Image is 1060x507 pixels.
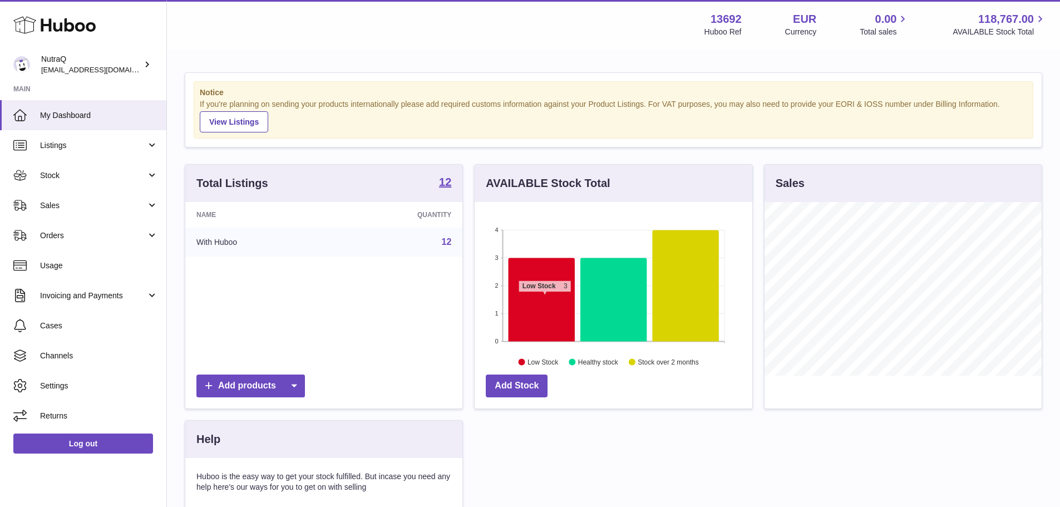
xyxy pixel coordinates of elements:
[40,170,146,181] span: Stock
[196,176,268,191] h3: Total Listings
[41,65,164,74] span: [EMAIL_ADDRESS][DOMAIN_NAME]
[40,230,146,241] span: Orders
[40,200,146,211] span: Sales
[185,202,332,228] th: Name
[953,27,1047,37] span: AVAILABLE Stock Total
[776,176,805,191] h3: Sales
[486,375,548,397] a: Add Stock
[785,27,817,37] div: Currency
[578,358,619,366] text: Healthy stock
[860,12,909,37] a: 0.00 Total sales
[196,375,305,397] a: Add products
[495,282,499,289] text: 2
[185,228,332,257] td: With Huboo
[40,110,158,121] span: My Dashboard
[439,176,451,190] a: 12
[40,411,158,421] span: Returns
[13,434,153,454] a: Log out
[40,351,158,361] span: Channels
[793,12,816,27] strong: EUR
[40,140,146,151] span: Listings
[200,87,1027,98] strong: Notice
[13,56,30,73] img: log@nutraq.com
[439,176,451,188] strong: 12
[41,54,141,75] div: NutraQ
[40,260,158,271] span: Usage
[442,237,452,247] a: 12
[486,176,610,191] h3: AVAILABLE Stock Total
[200,111,268,132] a: View Listings
[495,254,499,261] text: 3
[495,338,499,344] text: 0
[40,321,158,331] span: Cases
[527,358,559,366] text: Low Stock
[638,358,699,366] text: Stock over 2 months
[196,432,220,447] h3: Help
[953,12,1047,37] a: 118,767.00 AVAILABLE Stock Total
[564,282,568,290] tspan: 3
[332,202,462,228] th: Quantity
[200,99,1027,132] div: If you're planning on sending your products internationally please add required customs informati...
[875,12,897,27] span: 0.00
[40,381,158,391] span: Settings
[711,12,742,27] strong: 13692
[978,12,1034,27] span: 118,767.00
[704,27,742,37] div: Huboo Ref
[196,471,451,493] p: Huboo is the easy way to get your stock fulfilled. But incase you need any help here's our ways f...
[495,310,499,317] text: 1
[522,282,556,290] tspan: Low Stock
[495,227,499,233] text: 4
[40,291,146,301] span: Invoicing and Payments
[860,27,909,37] span: Total sales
